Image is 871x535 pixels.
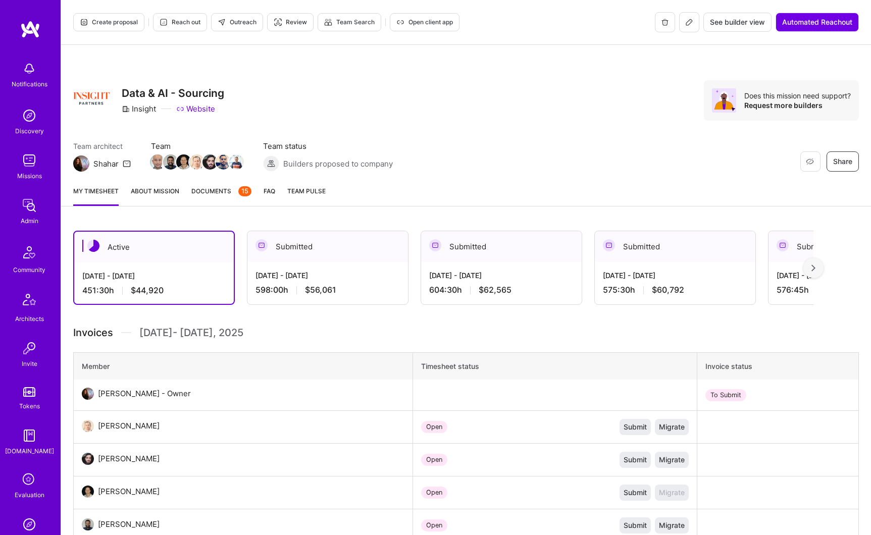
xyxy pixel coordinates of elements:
[131,186,179,206] a: About Mission
[82,486,94,498] img: User Avatar
[203,153,217,171] a: Team Member Avatar
[390,13,459,31] button: Open client app
[21,216,38,226] div: Admin
[229,154,244,170] img: Team Member Avatar
[217,153,230,171] a: Team Member Avatar
[659,520,685,530] span: Migrate
[20,20,40,38] img: logo
[429,270,574,281] div: [DATE] - [DATE]
[806,157,814,166] i: icon EyeClosed
[177,153,190,171] a: Team Member Avatar
[98,518,160,530] div: [PERSON_NAME]
[19,59,39,79] img: bell
[782,17,852,27] span: Automated Reachout
[190,153,203,171] a: Team Member Avatar
[413,353,697,380] th: Timesheet status
[87,240,99,252] img: Active
[305,285,336,295] span: $56,061
[98,420,160,432] div: [PERSON_NAME]
[659,455,685,465] span: Migrate
[620,419,651,435] button: Submit
[74,232,234,262] div: Active
[98,388,191,400] div: [PERSON_NAME] - Owner
[655,517,689,533] button: Migrate
[247,231,408,262] div: Submitted
[80,18,88,26] i: icon Proposal
[176,154,191,170] img: Team Member Avatar
[263,155,279,172] img: Builders proposed to company
[429,239,441,251] img: Submitted
[19,150,39,171] img: teamwork
[74,353,413,380] th: Member
[202,154,218,170] img: Team Member Avatar
[421,231,582,262] div: Submitted
[712,88,736,113] img: Avatar
[620,485,651,501] button: Submit
[82,518,94,530] img: User Avatar
[82,388,94,400] img: User Avatar
[19,338,39,358] img: Invite
[776,13,859,32] button: Automated Reachout
[122,87,224,99] h3: Data & AI - Sourcing
[15,313,44,324] div: Architects
[150,154,165,170] img: Team Member Avatar
[655,452,689,468] button: Migrate
[82,271,226,281] div: [DATE] - [DATE]
[421,454,447,466] div: Open
[652,285,684,295] span: $60,792
[82,453,94,465] img: User Avatar
[17,171,42,181] div: Missions
[777,239,789,251] img: Submitted
[151,153,164,171] a: Team Member Avatar
[80,18,138,27] span: Create proposal
[318,13,381,31] button: Team Search
[122,103,156,114] div: Insight
[121,325,131,340] img: Divider
[274,18,282,26] i: icon Targeter
[603,239,615,251] img: Submitted
[163,154,178,170] img: Team Member Avatar
[19,195,39,216] img: admin teamwork
[230,153,243,171] a: Team Member Avatar
[255,285,400,295] div: 598:00 h
[833,156,852,167] span: Share
[73,141,131,151] span: Team architect
[139,325,243,340] span: [DATE] - [DATE] , 2025
[421,487,447,499] div: Open
[744,100,851,110] div: Request more builders
[287,187,326,195] span: Team Pulse
[624,520,647,530] span: Submit
[710,17,765,27] span: See builder view
[421,519,447,531] div: Open
[624,455,647,465] span: Submit
[697,353,859,380] th: Invoice status
[620,452,651,468] button: Submit
[82,420,94,432] img: User Avatar
[5,446,54,456] div: [DOMAIN_NAME]
[429,285,574,295] div: 604:30 h
[20,470,39,490] i: icon SelectionTeam
[15,126,44,136] div: Discovery
[603,270,747,281] div: [DATE] - [DATE]
[15,490,44,500] div: Evaluation
[218,18,257,27] span: Outreach
[19,425,39,446] img: guide book
[216,154,231,170] img: Team Member Avatar
[421,421,447,433] div: Open
[274,18,307,27] span: Review
[283,158,393,169] span: Builders proposed to company
[151,141,243,151] span: Team
[479,285,511,295] span: $62,565
[73,325,113,340] span: Invoices
[164,153,177,171] a: Team Member Avatar
[811,264,815,272] img: right
[93,158,119,169] div: Shahar
[189,154,204,170] img: Team Member Avatar
[659,422,685,432] span: Migrate
[191,186,251,206] a: Documents15
[396,18,453,27] span: Open client app
[267,13,314,31] button: Review
[624,422,647,432] span: Submit
[12,79,47,89] div: Notifications
[17,289,41,313] img: Architects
